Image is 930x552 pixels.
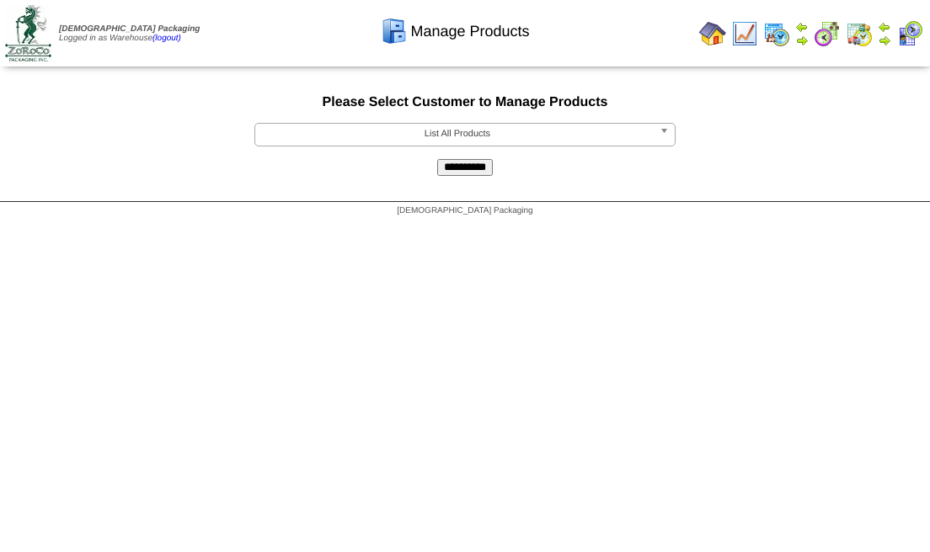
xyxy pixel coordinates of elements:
[846,20,873,47] img: calendarinout.gif
[410,23,529,40] span: Manage Products
[381,18,408,45] img: cabinet.gif
[878,34,891,47] img: arrowright.gif
[5,5,51,61] img: zoroco-logo-small.webp
[763,20,790,47] img: calendarprod.gif
[795,34,809,47] img: arrowright.gif
[896,20,923,47] img: calendarcustomer.gif
[731,20,758,47] img: line_graph.gif
[152,34,181,43] a: (logout)
[878,20,891,34] img: arrowleft.gif
[323,95,608,109] span: Please Select Customer to Manage Products
[397,206,532,215] span: [DEMOGRAPHIC_DATA] Packaging
[262,124,653,144] span: List All Products
[59,24,200,34] span: [DEMOGRAPHIC_DATA] Packaging
[59,24,200,43] span: Logged in as Warehouse
[795,20,809,34] img: arrowleft.gif
[814,20,841,47] img: calendarblend.gif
